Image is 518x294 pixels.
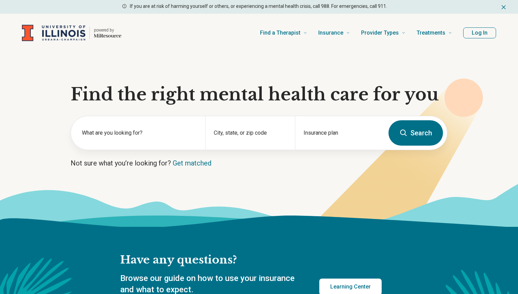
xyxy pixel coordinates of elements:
label: What are you looking for? [82,129,197,137]
button: Log In [463,27,496,38]
span: Insurance [318,28,343,38]
span: Treatments [417,28,445,38]
a: Find a Therapist [260,19,307,47]
p: If you are at risk of harming yourself or others, or experiencing a mental health crisis, call 98... [130,3,387,10]
span: Find a Therapist [260,28,300,38]
h2: Have any questions? [120,253,382,267]
p: Not sure what you’re looking for? [71,158,447,168]
p: powered by [94,27,121,33]
a: Provider Types [361,19,406,47]
button: Dismiss [500,3,507,11]
span: Provider Types [361,28,399,38]
a: Get matched [173,159,211,167]
a: Insurance [318,19,350,47]
button: Search [388,120,443,146]
a: Home page [22,22,121,44]
a: Treatments [417,19,452,47]
h1: Find the right mental health care for you [71,84,447,105]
